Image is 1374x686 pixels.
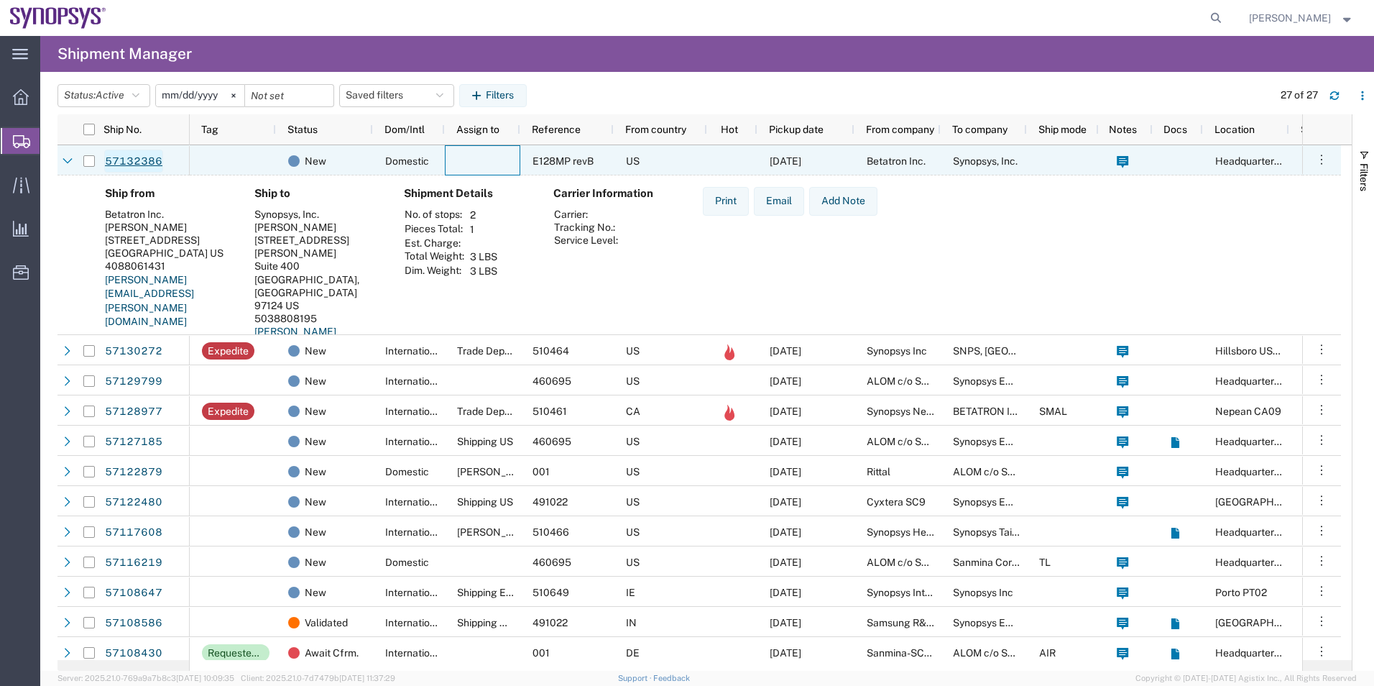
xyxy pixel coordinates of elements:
a: 57117608 [104,521,163,544]
span: Ship mode [1038,124,1087,135]
span: US [626,436,640,447]
span: Domestic [385,155,429,167]
span: SMAL [1039,406,1067,417]
th: Tracking No.: [553,221,619,234]
span: 10/14/2025 [770,526,801,538]
span: Synopsys Headquarters USSV [867,526,1005,538]
span: Active [96,89,124,101]
span: Synopsys Taiwan Co. Ltd. Hsinchu Science Park Branch [953,526,1172,538]
span: International [385,617,444,628]
span: Validated [305,608,348,638]
span: Headquarters USSV [1215,647,1308,659]
span: From country [625,124,686,135]
span: 460695 [532,436,571,447]
div: [STREET_ADDRESS] [105,234,231,247]
span: TL [1039,557,1051,568]
span: 10/14/2025 [770,406,801,417]
h4: Shipment Details [404,187,530,200]
span: ALOM c/o SYNOPSYS [953,466,1054,477]
div: 27 of 27 [1281,88,1318,103]
span: 001 [532,466,550,477]
span: 10/14/2025 [770,436,801,447]
span: Shipping US [457,436,513,447]
span: [DATE] 10:09:35 [176,674,234,682]
span: Notes [1109,124,1137,135]
span: Hillsboro US03 [1215,345,1286,357]
div: [GEOGRAPHIC_DATA] US [105,247,231,260]
button: Saved filters [339,84,454,107]
span: 10/14/2025 [770,466,801,477]
div: [PERSON_NAME] [105,221,231,234]
span: US [626,526,640,538]
span: 510464 [532,345,569,357]
td: 3 LBS [465,250,502,264]
button: Add Note [809,187,877,216]
span: 510461 [532,406,567,417]
span: 460695 [532,375,571,387]
span: 491022 [532,496,568,508]
input: Not set [156,85,244,106]
span: ALOM c/o SYNOPSYS [867,436,968,447]
span: Headquarters USSV [1215,466,1308,477]
span: 001 [532,647,550,659]
span: Kaelen O'Connor [1249,10,1331,26]
span: ALOM c/o SYNOPSYS [867,375,968,387]
span: New [305,457,326,487]
span: Docs [1163,124,1187,135]
span: Dom/Intl [384,124,425,135]
span: Shipping APAC [457,617,527,628]
span: Reference [532,124,581,135]
span: ALOM c/o SYNOPSYS [953,647,1054,659]
span: Headquarters USSV [1215,375,1308,387]
button: Email [754,187,804,216]
span: 10/14/2025 [770,587,801,598]
h4: Shipment Manager [57,36,192,72]
a: 57127185 [104,430,163,453]
span: International [385,587,444,598]
span: Tag [201,124,218,135]
span: Shipping EMEA [457,587,528,598]
th: Service Level: [553,234,619,247]
td: 1 [465,222,502,237]
span: From company [866,124,934,135]
div: Expedite [208,403,249,420]
span: New [305,336,326,366]
a: [PERSON_NAME][EMAIL_ADDRESS][PERSON_NAME][DOMAIN_NAME] [105,274,194,328]
span: New [305,577,326,608]
span: International [385,647,444,659]
h4: Ship from [105,187,231,200]
span: New [305,426,326,457]
span: Synopsys Inc [953,587,1013,598]
span: International [385,345,444,357]
span: Headquarters USSV [1215,557,1308,568]
input: Not set [245,85,333,106]
span: Assign to [456,124,499,135]
span: New [305,547,326,577]
th: Est. Charge: [404,237,465,250]
span: SNPS, Portugal Unipessoal, Lda. [953,345,1164,357]
span: [DATE] 11:37:29 [339,674,395,682]
a: 57128977 [104,400,163,423]
button: Status:Active [57,84,150,107]
a: Feedback [653,674,690,682]
div: Suite 400 [254,260,381,273]
td: 2 [465,208,502,222]
span: Betatron Inc. [867,155,926,167]
span: US [626,375,640,387]
span: International [385,436,444,447]
span: Domestic [385,557,429,568]
span: Synopsys, Inc. [953,155,1018,167]
span: Hot [721,124,738,135]
span: Synopsys International [867,587,972,598]
div: Betatron Inc. [105,208,231,221]
span: Location [1214,124,1255,135]
span: Copyright © [DATE]-[DATE] Agistix Inc., All Rights Reserved [1135,672,1357,685]
a: [PERSON_NAME][EMAIL_ADDRESS][PERSON_NAME][DOMAIN_NAME] [254,326,343,380]
span: Sanmina Corporation [953,557,1050,568]
a: 57108586 [104,611,163,634]
span: Server: 2025.21.0-769a9a7b8c3 [57,674,234,682]
span: Ship No. [103,124,142,135]
span: 10/15/2025 [770,557,801,568]
a: 57108647 [104,581,163,604]
span: Trade Department [457,345,541,357]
